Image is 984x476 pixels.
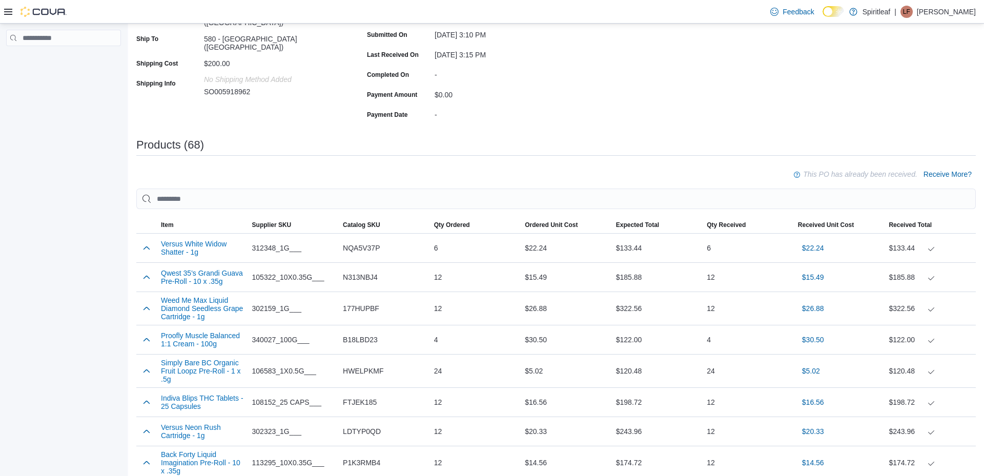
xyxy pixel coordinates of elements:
div: $174.72 [889,457,972,469]
div: [DATE] 3:15 PM [435,47,572,59]
div: $14.56 [521,452,612,473]
span: $5.02 [802,366,820,376]
button: $15.49 [798,267,828,287]
button: Received Unit Cost [794,217,885,233]
div: 6 [703,238,794,258]
div: $20.33 [521,421,612,442]
div: $22.24 [521,238,612,258]
div: $243.96 [889,425,972,438]
div: $185.88 [612,267,703,287]
p: | [894,6,896,18]
span: HWELPKMF [343,365,383,377]
label: Ship To [136,35,158,43]
div: 4 [430,329,521,350]
span: Received Unit Cost [798,221,854,229]
span: $14.56 [802,458,824,468]
div: $198.72 [889,396,972,408]
div: 12 [703,392,794,412]
button: Receive More? [919,164,976,184]
button: Item [157,217,248,233]
button: Received Total [885,217,976,233]
div: [DATE] 3:10 PM [435,27,572,39]
div: 4 [703,329,794,350]
div: $200.00 [204,55,341,68]
div: 24 [430,361,521,381]
div: $322.56 [889,302,972,315]
div: - [435,67,572,79]
div: 12 [430,298,521,319]
button: $26.88 [798,298,828,319]
button: Qty Ordered [430,217,521,233]
h3: Products (68) [136,139,204,151]
label: Shipping Info [136,79,176,88]
button: Weed Me Max Liquid Diamond Seedless Grape Cartridge - 1g [161,296,244,321]
div: 12 [430,267,521,287]
div: $26.88 [521,298,612,319]
span: Catalog SKU [343,221,380,229]
div: 12 [430,392,521,412]
span: Qty Ordered [434,221,470,229]
button: Proofly Muscle Balanced 1:1 Cream - 100g [161,332,244,348]
button: Back Forty Liquid Imagination Pre-Roll - 10 x .35g [161,450,244,475]
span: 105322_10X0.35G___ [252,271,324,283]
div: 12 [703,421,794,442]
div: 12 [703,267,794,287]
div: 12 [703,452,794,473]
div: 12 [430,421,521,442]
button: Supplier SKU [248,217,339,233]
span: 108152_25 CAPS___ [252,396,321,408]
button: $30.50 [798,329,828,350]
div: $185.88 [889,271,972,283]
p: [PERSON_NAME] [917,6,976,18]
div: 6 [430,238,521,258]
div: $243.96 [612,421,703,442]
label: Shipping Cost [136,59,178,68]
span: Receive More? [924,169,972,179]
span: $26.88 [802,303,824,314]
span: NQA5V37P [343,242,380,254]
label: Completed On [367,71,409,79]
span: $30.50 [802,335,824,345]
p: This PO has already been received. [803,168,917,180]
button: Expected Total [612,217,703,233]
span: Ordered Unit Cost [525,221,578,229]
div: $5.02 [521,361,612,381]
span: LF [903,6,910,18]
span: Supplier SKU [252,221,292,229]
button: Ordered Unit Cost [521,217,612,233]
span: 302323_1G___ [252,425,302,438]
span: Expected Total [616,221,659,229]
span: $20.33 [802,426,824,437]
div: $133.44 [889,242,972,254]
div: - [435,107,572,119]
button: $22.24 [798,238,828,258]
div: $120.48 [889,365,972,377]
button: Simply Bare BC Organic Fruit Loopz Pre-Roll - 1 x .5g [161,359,244,383]
a: Feedback [766,2,818,22]
p: No Shipping Method added [204,75,341,84]
div: 12 [703,298,794,319]
span: 113295_10X0.35G___ [252,457,324,469]
span: Item [161,221,174,229]
span: $15.49 [802,272,824,282]
span: LDTYP0QD [343,425,381,438]
span: $16.56 [802,397,824,407]
label: Payment Date [367,111,407,119]
div: 12 [430,452,521,473]
span: $22.24 [802,243,824,253]
button: Qty Received [703,217,794,233]
span: Feedback [783,7,814,17]
img: Cova [20,7,67,17]
div: $198.72 [612,392,703,412]
div: $30.50 [521,329,612,350]
span: N313NBJ4 [343,271,378,283]
button: Indiva Blips THC Tablets - 25 Capsules [161,394,244,410]
label: Payment Amount [367,91,417,99]
button: $5.02 [798,361,824,381]
div: $174.72 [612,452,703,473]
p: Spiritleaf [863,6,890,18]
span: B18LBD23 [343,334,378,346]
span: FTJEK185 [343,396,377,408]
span: 340027_100G___ [252,334,310,346]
